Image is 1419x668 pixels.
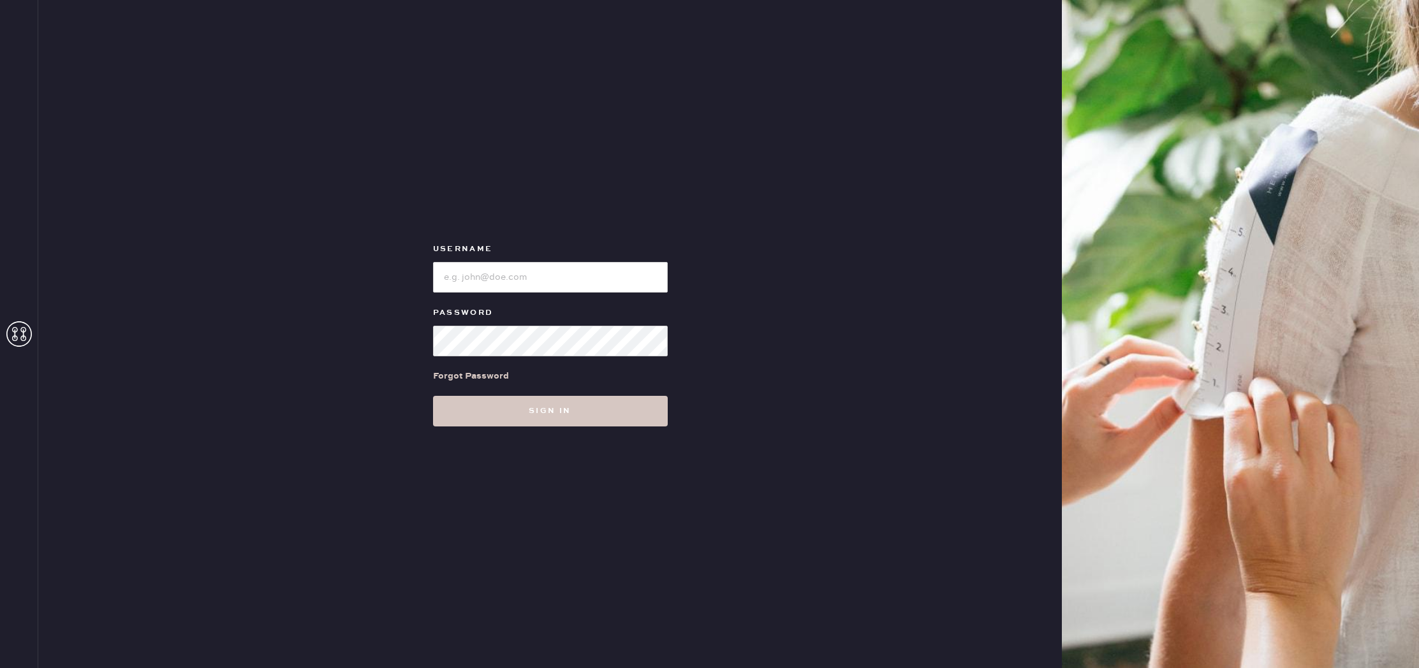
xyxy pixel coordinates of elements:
[433,242,668,257] label: Username
[433,262,668,293] input: e.g. john@doe.com
[433,369,509,383] div: Forgot Password
[433,356,509,396] a: Forgot Password
[433,305,668,321] label: Password
[433,396,668,426] button: Sign in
